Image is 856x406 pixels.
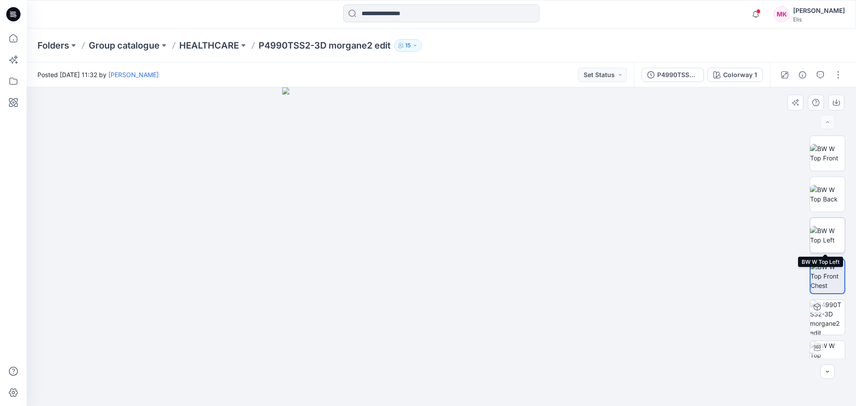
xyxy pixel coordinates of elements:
span: Posted [DATE] 11:32 by [37,70,159,79]
div: P4990TSS2-3D morgane2 edit [657,70,698,80]
img: P4990TSS2-3D morgane2 edit Colorway 1 [810,300,845,335]
a: HEALTHCARE [179,39,239,52]
button: Colorway 1 [708,68,763,82]
div: [PERSON_NAME] [793,5,845,16]
img: BW W Top Turntable NRM [810,341,845,376]
img: BW W Top Back [810,185,845,204]
div: Elis [793,16,845,23]
p: P4990TSS2-3D morgane2 edit [259,39,391,52]
button: 15 [394,39,422,52]
img: eyJhbGciOiJIUzI1NiIsImtpZCI6IjAiLCJzbHQiOiJzZXMiLCJ0eXAiOiJKV1QifQ.eyJkYXRhIjp7InR5cGUiOiJzdG9yYW... [282,87,601,406]
div: Colorway 1 [723,70,757,80]
div: MK [774,6,790,22]
img: BW W Top Front Chest [811,262,844,290]
button: P4990TSS2-3D morgane2 edit [642,68,704,82]
img: BW W Top Front [810,144,845,163]
p: 15 [405,41,411,50]
a: Folders [37,39,69,52]
a: [PERSON_NAME] [108,71,159,78]
img: BW W Top Left [810,226,845,245]
a: Group catalogue [89,39,160,52]
button: Details [795,68,810,82]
